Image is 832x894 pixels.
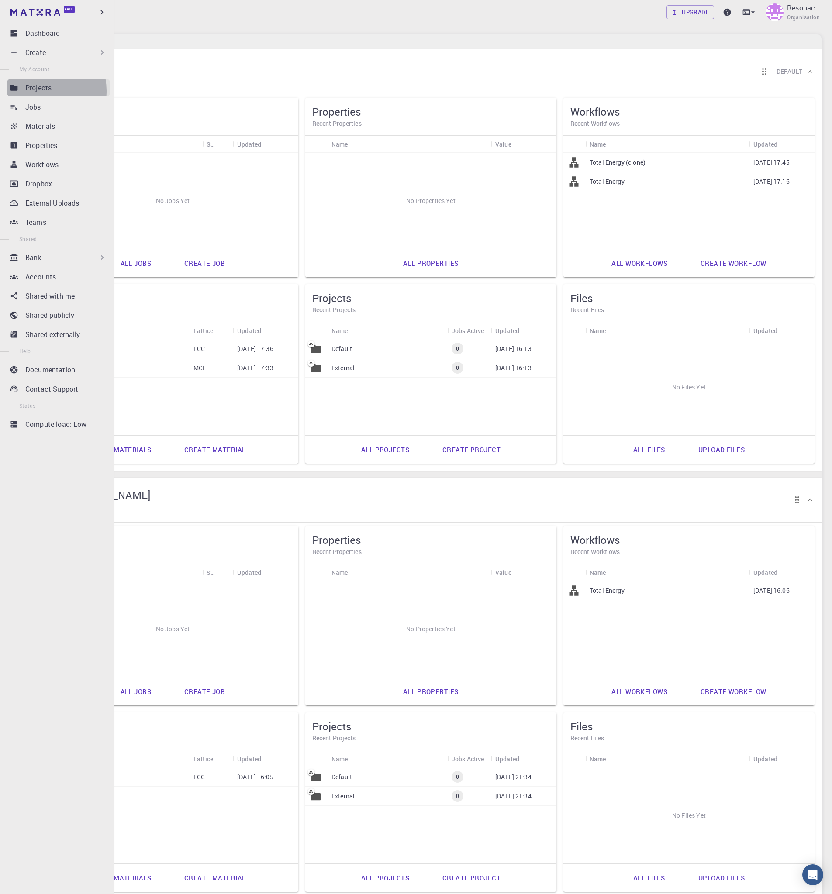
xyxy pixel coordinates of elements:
div: Value [495,136,511,153]
div: Open Intercom Messenger [802,864,823,885]
div: Name [590,136,606,153]
div: Value [491,136,556,153]
p: [DATE] 16:06 [753,586,790,595]
div: Updated [233,136,298,153]
p: External [331,792,355,801]
div: Status [207,136,214,153]
p: Default [331,344,352,353]
p: [DATE] 17:36 [237,344,273,353]
a: Accounts [7,268,110,285]
button: Sort [214,137,228,151]
h6: Recent Projects [312,305,549,315]
div: Name [585,564,749,581]
img: logo [10,9,60,16]
div: Icon [305,564,327,581]
button: Sort [606,565,620,579]
div: Yuichiro Asoma[PERSON_NAME]IndividualReorder cards [40,478,822,523]
div: Value [495,564,511,581]
div: Updated [237,136,261,153]
div: Updated [753,322,777,339]
div: Name [327,136,491,153]
div: Updated [237,750,261,767]
a: Create project [433,867,510,888]
p: MCL [193,364,206,372]
span: 0 [452,364,463,371]
div: Updated [491,750,556,767]
button: Sort [777,565,791,579]
p: Resonac [787,3,815,13]
p: Bank [25,252,41,263]
div: Name [585,750,749,767]
p: Compute load: Low [25,419,87,430]
span: 0 [452,792,463,800]
div: Bank [7,249,110,266]
button: Sort [511,565,525,579]
span: Shared [19,235,37,242]
div: Name [327,750,447,767]
a: Upgrade [666,5,714,19]
p: Properties [25,140,58,151]
a: All workflows [602,681,677,702]
div: Name [327,322,447,339]
p: [DATE] 16:13 [495,344,532,353]
p: Shared publicly [25,310,74,320]
a: Create material [175,439,255,460]
h5: Workflows [570,533,808,547]
a: Shared publicly [7,306,110,324]
a: All properties [394,681,468,702]
p: Accounts [25,272,56,282]
h6: Recent Workflows [570,547,808,557]
div: Updated [233,564,298,581]
h6: Recent Files [570,305,808,315]
a: Dashboard [7,24,110,42]
p: Contact Support [25,384,78,394]
h5: Workflows [570,105,808,119]
a: Create project [433,439,510,460]
div: Create [7,44,110,61]
a: Properties [7,137,110,154]
h5: Properties [312,533,549,547]
div: Jobs Active [447,750,491,767]
p: [DATE] 16:05 [237,773,273,781]
a: Compute load: Low [7,416,110,433]
div: No Properties Yet [305,581,556,677]
div: Updated [237,564,261,581]
div: Updated [753,750,777,767]
a: Upload files [689,439,754,460]
div: Name [69,750,189,767]
div: ResonacResonacOrganisationReorder cardsDefault [40,49,822,94]
div: Icon [305,750,327,767]
h6: Recent Properties [312,119,549,128]
div: Updated [749,750,815,767]
div: Jobs Active [452,322,484,339]
h5: Jobs [54,105,291,119]
div: ResonacResonacOrganisationReorder cardsDefault [40,94,822,471]
p: [DATE] 17:33 [237,364,273,372]
div: Name [331,136,348,153]
p: Dashboard [25,28,60,38]
button: Sort [214,565,228,579]
button: Sort [213,323,227,337]
h6: Recent Properties [312,547,549,557]
img: Resonac [766,3,784,21]
a: Create workflow [691,253,776,274]
p: FCC [193,344,205,353]
div: Name [327,564,491,581]
button: Sort [261,323,275,337]
button: Sort [348,565,362,579]
a: All materials [90,867,161,888]
p: Jobs [25,102,41,112]
div: Name [331,750,348,767]
p: Create [25,47,46,58]
a: All jobs [111,681,161,702]
a: Upload files [689,867,754,888]
p: External Uploads [25,198,79,208]
div: Updated [491,322,556,339]
a: All files [624,867,675,888]
span: Support [18,6,50,14]
p: Teams [25,217,46,227]
div: Updated [233,322,298,339]
p: Total Energy [590,177,625,186]
button: Sort [261,565,275,579]
button: Sort [519,323,533,337]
